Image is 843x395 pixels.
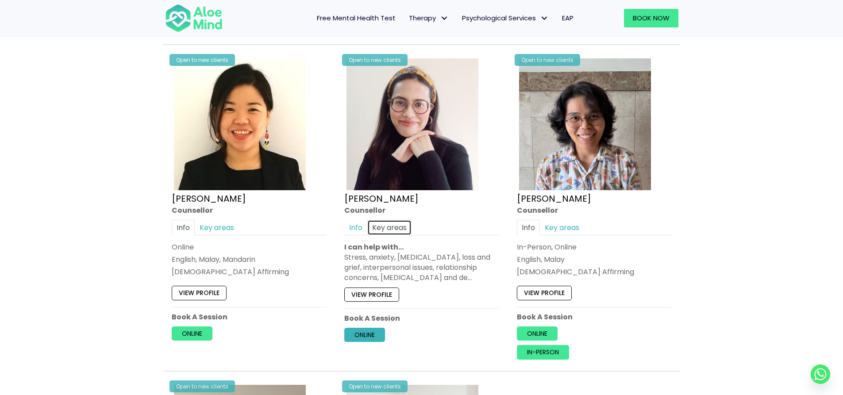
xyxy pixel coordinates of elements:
[172,205,327,215] div: Counsellor
[344,328,385,342] a: Online
[342,54,408,66] div: Open to new clients
[195,220,239,235] a: Key areas
[344,242,499,252] p: I can help with…
[540,220,584,235] a: Key areas
[624,9,678,27] a: Book Now
[344,313,499,323] p: Book A Session
[517,242,672,252] div: In-Person, Online
[172,312,327,322] p: Book A Session
[344,220,367,235] a: Info
[409,13,449,23] span: Therapy
[455,9,555,27] a: Psychological ServicesPsychological Services: submenu
[462,13,549,23] span: Psychological Services
[172,254,327,265] p: English, Malay, Mandarin
[517,220,540,235] a: Info
[172,286,227,300] a: View profile
[515,54,580,66] div: Open to new clients
[555,9,580,27] a: EAP
[344,205,499,215] div: Counsellor
[172,220,195,235] a: Info
[346,58,478,190] img: Therapist Photo Update
[172,267,327,277] div: [DEMOGRAPHIC_DATA] Affirming
[438,12,451,25] span: Therapy: submenu
[811,364,830,384] a: Whatsapp
[172,242,327,252] div: Online
[342,380,408,392] div: Open to new clients
[517,254,672,265] p: English, Malay
[517,312,672,322] p: Book A Session
[517,286,572,300] a: View profile
[517,192,591,205] a: [PERSON_NAME]
[344,288,399,302] a: View profile
[517,326,558,341] a: Online
[174,58,306,190] img: Karen Counsellor
[633,13,670,23] span: Book Now
[517,345,569,359] a: In-person
[517,267,672,277] div: [DEMOGRAPHIC_DATA] Affirming
[172,192,246,205] a: [PERSON_NAME]
[517,205,672,215] div: Counsellor
[519,58,651,190] img: zafeera counsellor
[317,13,396,23] span: Free Mental Health Test
[169,54,235,66] div: Open to new clients
[402,9,455,27] a: TherapyTherapy: submenu
[562,13,574,23] span: EAP
[344,192,419,205] a: [PERSON_NAME]
[172,326,212,341] a: Online
[165,4,223,33] img: Aloe mind Logo
[367,220,412,235] a: Key areas
[538,12,551,25] span: Psychological Services: submenu
[169,380,235,392] div: Open to new clients
[310,9,402,27] a: Free Mental Health Test
[234,9,580,27] nav: Menu
[344,252,499,283] div: Stress, anxiety, [MEDICAL_DATA], loss and grief, interpersonal issues, relationship concerns, [ME...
